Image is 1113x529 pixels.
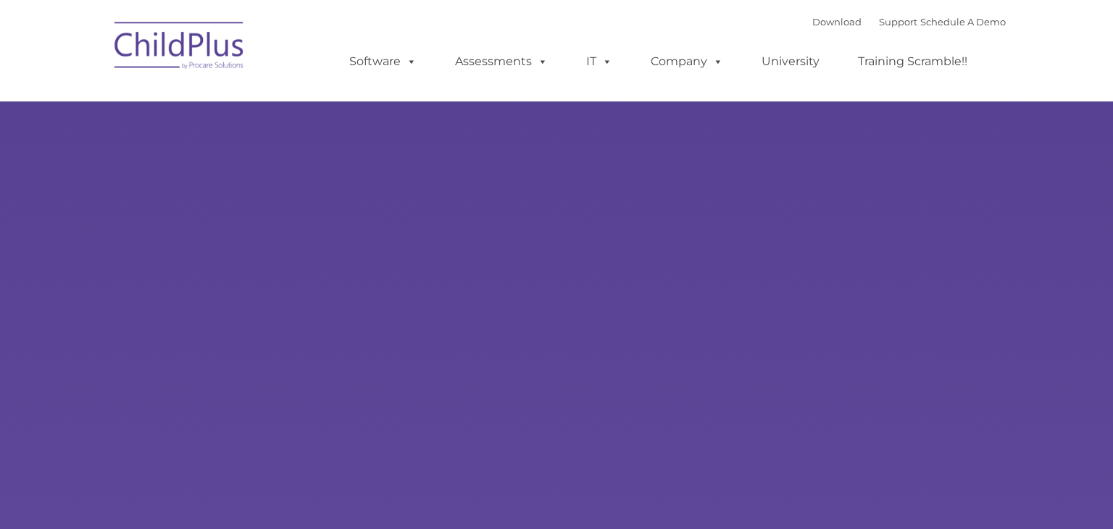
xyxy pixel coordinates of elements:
img: ChildPlus by Procare Solutions [107,12,252,84]
font: | [812,16,1006,28]
a: Company [636,47,738,76]
a: IT [572,47,627,76]
a: Training Scramble!! [843,47,982,76]
a: University [747,47,834,76]
a: Assessments [441,47,562,76]
a: Download [812,16,862,28]
a: Support [879,16,917,28]
a: Software [335,47,431,76]
a: Schedule A Demo [920,16,1006,28]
